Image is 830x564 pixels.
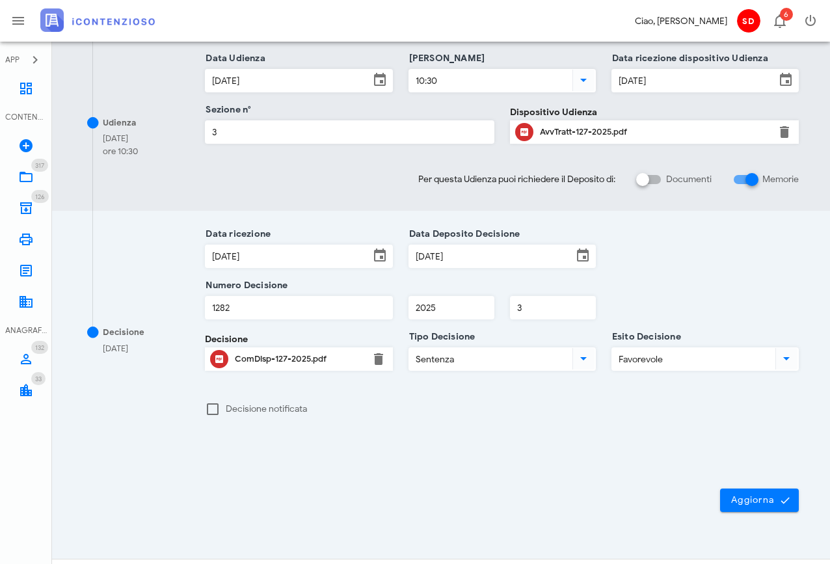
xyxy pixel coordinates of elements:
[206,297,392,319] input: Numero Decisione
[737,9,760,33] span: SD
[780,8,793,21] span: Distintivo
[405,330,475,343] label: Tipo Decisione
[720,489,799,512] button: Aggiorna
[510,105,597,119] label: Dispositivo Udienza
[202,228,271,241] label: Data ricezione
[205,332,248,346] label: Decisione
[409,348,570,370] input: Tipo Decisione
[206,121,493,143] input: Sezione n°
[31,372,46,385] span: Distintivo
[35,343,44,352] span: 132
[235,349,362,369] div: Clicca per aprire un'anteprima del file o scaricarlo
[103,116,136,129] div: Udienza
[635,14,727,28] div: Ciao, [PERSON_NAME]
[35,375,42,383] span: 33
[762,173,799,186] label: Memorie
[31,190,49,203] span: Distintivo
[210,350,228,368] button: Clicca per aprire un'anteprima del file o scaricarlo
[103,326,144,339] div: Decisione
[202,52,265,65] label: Data Udienza
[202,103,251,116] label: Sezione n°
[777,124,792,140] button: Elimina
[764,5,795,36] button: Distintivo
[732,5,764,36] button: SD
[405,228,520,241] label: Data Deposito Decisione
[202,279,288,292] label: Numero Decisione
[103,145,138,158] div: ore 10:30
[666,173,712,186] label: Documenti
[515,123,533,141] button: Clicca per aprire un'anteprima del file o scaricarlo
[730,494,788,506] span: Aggiorna
[371,351,386,367] button: Elimina
[31,159,48,172] span: Distintivo
[40,8,155,32] img: logo-text-2x.png
[5,325,47,336] div: ANAGRAFICA
[235,354,362,364] div: ComDisp-127-2025.pdf
[103,343,128,354] span: [DATE]
[418,172,615,186] span: Per questa Udienza puoi richiedere il Deposito di:
[31,341,48,354] span: Distintivo
[409,70,570,92] input: Ora Udienza
[35,161,44,170] span: 317
[540,122,769,142] div: Clicca per aprire un'anteprima del file o scaricarlo
[612,348,773,370] input: Esito Decisione
[103,132,138,145] div: [DATE]
[608,52,768,65] label: Data ricezione dispositivo Udienza
[5,111,47,123] div: CONTENZIOSO
[608,330,681,343] label: Esito Decisione
[540,127,769,137] div: AvvTratt-127-2025.pdf
[226,403,392,416] label: Decisione notificata
[35,193,45,201] span: 126
[405,52,485,65] label: [PERSON_NAME]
